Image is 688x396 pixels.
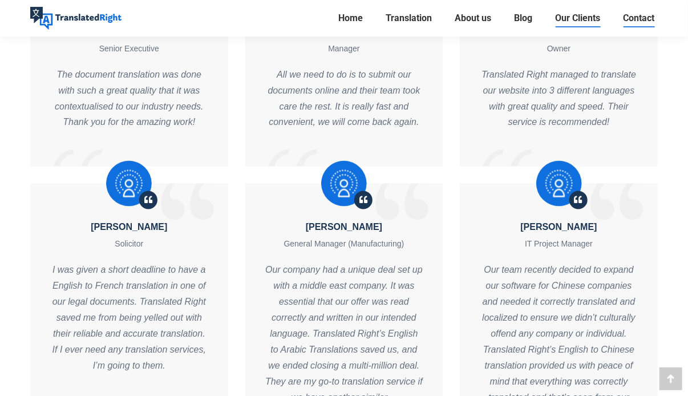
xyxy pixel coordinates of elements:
[547,44,570,53] span: Owner
[521,223,597,232] span: [PERSON_NAME]
[284,240,404,249] span: General Manager (Manufacturing)
[328,44,359,53] span: Manager
[555,13,600,24] span: Our Clients
[455,13,491,24] span: About us
[338,13,363,24] span: Home
[91,223,167,232] span: [PERSON_NAME]
[451,10,495,26] a: About us
[552,10,604,26] a: Our Clients
[623,13,654,24] span: Contact
[50,67,208,131] p: The document translation was done with such a great quality that it was contextualised to our ind...
[265,67,423,131] p: All we need to do is to submit our documents online and their team took care the rest. It is real...
[525,240,593,249] span: IT Project Manager
[620,10,658,26] a: Contact
[511,10,536,26] a: Blog
[382,10,435,26] a: Translation
[115,240,143,249] span: Solicitor
[50,262,208,374] p: I was given a short deadline to have a English to French translation in one of our legal document...
[514,13,532,24] span: Blog
[30,7,122,30] img: Translated Right
[99,44,159,53] span: Senior Executive
[335,10,366,26] a: Home
[480,67,638,131] p: Translated Right managed to translate our website into 3 different languages with great quality a...
[386,13,432,24] span: Translation
[306,223,382,232] span: [PERSON_NAME]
